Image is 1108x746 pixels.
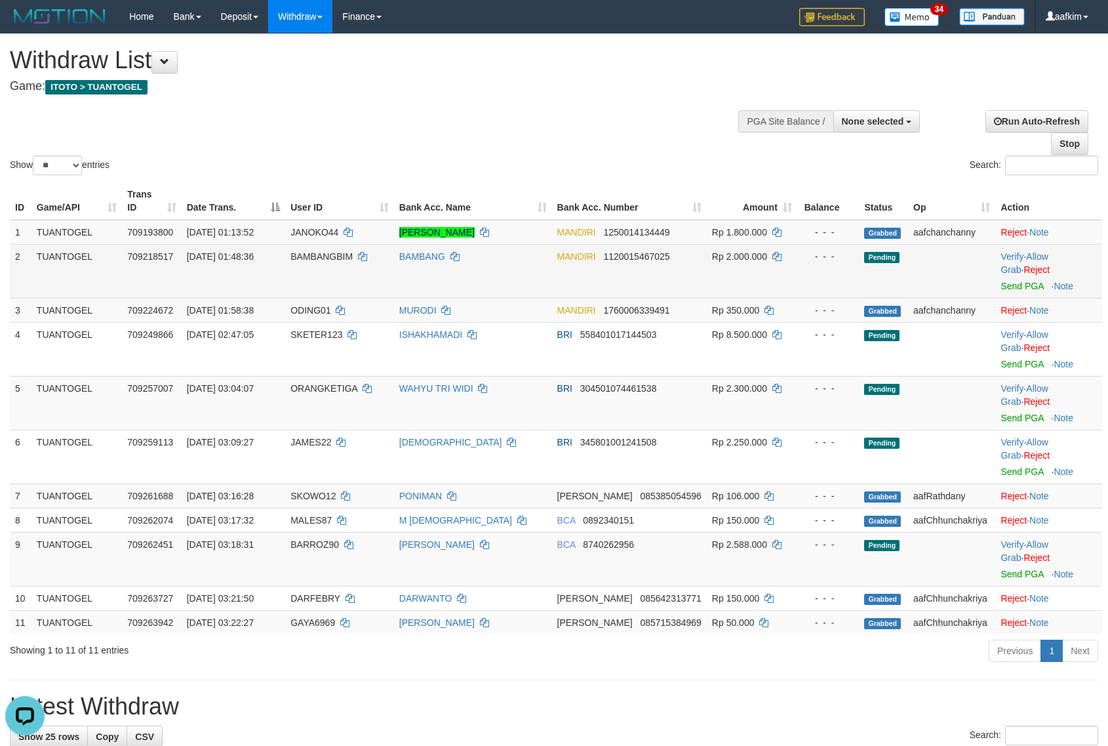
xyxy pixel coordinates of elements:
td: 9 [10,532,31,586]
span: Copy 1760006339491 to clipboard [603,305,669,316]
a: [DEMOGRAPHIC_DATA] [399,437,502,447]
a: Reject [1000,617,1027,628]
div: - - - [802,328,854,341]
td: · [995,508,1102,532]
span: Rp 50.000 [712,617,755,628]
a: Note [1029,491,1049,501]
span: 709224672 [127,305,173,316]
a: Reject [1023,264,1050,275]
span: Rp 1.800.000 [712,227,767,238]
span: BCA [557,539,576,550]
img: Button%20Memo.svg [884,8,940,26]
a: [PERSON_NAME] [399,539,475,550]
td: TUANTOGEL [31,610,122,634]
input: Search: [1005,155,1098,175]
a: Verify [1000,251,1023,262]
td: TUANTOGEL [31,532,122,586]
td: TUANTOGEL [31,430,122,484]
div: - - - [802,538,854,551]
span: Grabbed [864,618,901,629]
span: · [1000,329,1048,353]
img: MOTION_logo.png [10,7,109,26]
td: aafchanchanny [908,220,995,245]
a: Reject [1023,396,1050,407]
span: Pending [864,252,900,263]
td: 11 [10,610,31,634]
span: DARFEBRY [290,593,340,604]
a: M [DEMOGRAPHIC_DATA] [399,515,512,526]
a: Verify [1000,539,1023,550]
span: SKETER123 [290,329,342,340]
span: [DATE] 01:13:52 [187,227,254,238]
span: [PERSON_NAME] [557,491,633,501]
span: Rp 106.000 [712,491,759,501]
span: Grabbed [864,491,901,503]
td: TUANTOGEL [31,508,122,532]
span: [PERSON_NAME] [557,593,633,604]
a: Send PGA [1000,413,1043,423]
span: Grabbed [864,228,901,239]
span: · [1000,251,1048,275]
th: Game/API: activate to sort column ascending [31,182,122,220]
span: · [1000,437,1048,461]
div: PGA Site Balance / [738,110,833,133]
td: · · [995,322,1102,376]
span: Grabbed [864,306,901,317]
span: Rp 2.588.000 [712,539,767,550]
span: [DATE] 02:47:05 [187,329,254,340]
th: Bank Acc. Number: activate to sort column ascending [552,182,707,220]
a: Note [1054,466,1073,477]
span: Copy 085715384969 to clipboard [640,617,701,628]
span: Copy 304501074461538 to clipboard [580,383,657,394]
td: 6 [10,430,31,484]
span: JAMES22 [290,437,331,447]
span: Grabbed [864,594,901,605]
a: Reject [1023,552,1050,563]
a: Previous [989,640,1041,662]
span: MANDIRI [557,227,596,238]
td: · [995,298,1102,322]
span: 709218517 [127,251,173,262]
span: BCA [557,515,576,526]
span: BRI [557,437,572,447]
button: Open LiveChat chat widget [5,5,45,45]
a: ISHAKHAMADI [399,329,462,340]
td: 5 [10,376,31,430]
a: [PERSON_NAME] [399,617,475,628]
a: Stop [1051,133,1088,155]
th: Op: activate to sort column ascending [908,182,995,220]
a: Verify [1000,383,1023,394]
a: BAMBANG [399,251,445,262]
th: Balance [797,182,860,220]
input: Search: [1005,726,1098,745]
a: PONIMAN [399,491,442,501]
td: aafChhunchakriya [908,508,995,532]
div: - - - [802,436,854,449]
span: Pending [864,330,900,341]
img: Feedback.jpg [799,8,865,26]
td: 8 [10,508,31,532]
div: Showing 1 to 11 of 11 entries [10,638,452,657]
span: 709249866 [127,329,173,340]
a: Reject [1023,342,1050,353]
a: Verify [1000,437,1023,447]
a: MURODI [399,305,437,316]
div: - - - [802,250,854,263]
span: [DATE] 03:17:32 [187,515,254,526]
td: 10 [10,586,31,610]
span: [DATE] 03:09:27 [187,437,254,447]
span: [DATE] 01:58:38 [187,305,254,316]
td: · · [995,376,1102,430]
span: Copy 085642313771 to clipboard [640,593,701,604]
th: Date Trans.: activate to sort column descending [182,182,286,220]
td: 3 [10,298,31,322]
span: Rp 2.300.000 [712,383,767,394]
span: JANOKO44 [290,227,338,238]
span: Rp 350.000 [712,305,759,316]
span: Rp 150.000 [712,593,759,604]
th: Bank Acc. Name: activate to sort column ascending [394,182,552,220]
td: TUANTOGEL [31,586,122,610]
a: Note [1054,413,1073,423]
span: Grabbed [864,516,901,527]
a: Send PGA [1000,281,1043,291]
